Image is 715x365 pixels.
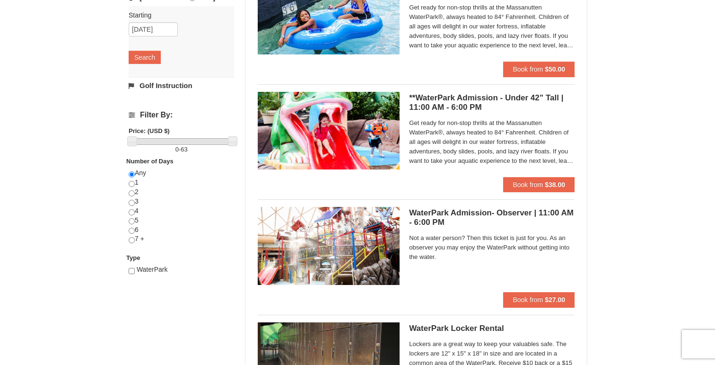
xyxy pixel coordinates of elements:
[181,146,187,153] span: 63
[409,118,575,166] span: Get ready for non-stop thrills at the Massanutten WaterPark®, always heated to 84° Fahrenheit. Ch...
[409,324,575,333] h5: WaterPark Locker Rental
[503,62,575,77] button: Book from $50.00
[545,181,565,188] strong: $38.00
[129,145,234,154] label: -
[513,296,543,303] span: Book from
[513,65,543,73] span: Book from
[175,146,179,153] span: 0
[137,266,168,273] span: WaterPark
[545,65,565,73] strong: $50.00
[129,51,161,64] button: Search
[409,233,575,262] span: Not a water person? Then this ticket is just for you. As an observer you may enjoy the WaterPark ...
[129,111,234,119] h4: Filter By:
[513,181,543,188] span: Book from
[126,158,174,165] strong: Number of Days
[126,254,140,261] strong: Type
[258,207,400,285] img: 6619917-744-d8335919.jpg
[545,296,565,303] strong: $27.00
[409,3,575,50] span: Get ready for non-stop thrills at the Massanutten WaterPark®, always heated to 84° Fahrenheit. Ch...
[129,77,234,94] a: Golf Instruction
[258,92,400,169] img: 6619917-738-d4d758dd.jpg
[503,292,575,307] button: Book from $27.00
[129,169,234,253] div: Any 1 2 3 4 5 6 7 +
[129,127,170,134] strong: Price: (USD $)
[409,93,575,112] h5: **WaterPark Admission - Under 42” Tall | 11:00 AM - 6:00 PM
[503,177,575,192] button: Book from $38.00
[129,10,227,20] label: Starting
[409,208,575,227] h5: WaterPark Admission- Observer | 11:00 AM - 6:00 PM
